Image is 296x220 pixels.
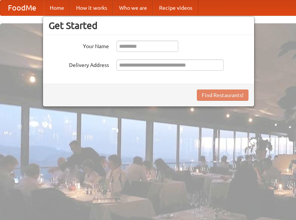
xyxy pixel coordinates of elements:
[49,41,109,50] label: Your Name
[49,20,248,31] h3: Get Started
[197,90,248,101] button: Find Restaurants!
[70,0,113,15] a: How it works
[0,0,44,15] a: FoodMe
[49,59,109,69] label: Delivery Address
[113,0,153,15] a: Who we are
[44,0,70,15] a: Home
[153,0,198,15] a: Recipe videos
